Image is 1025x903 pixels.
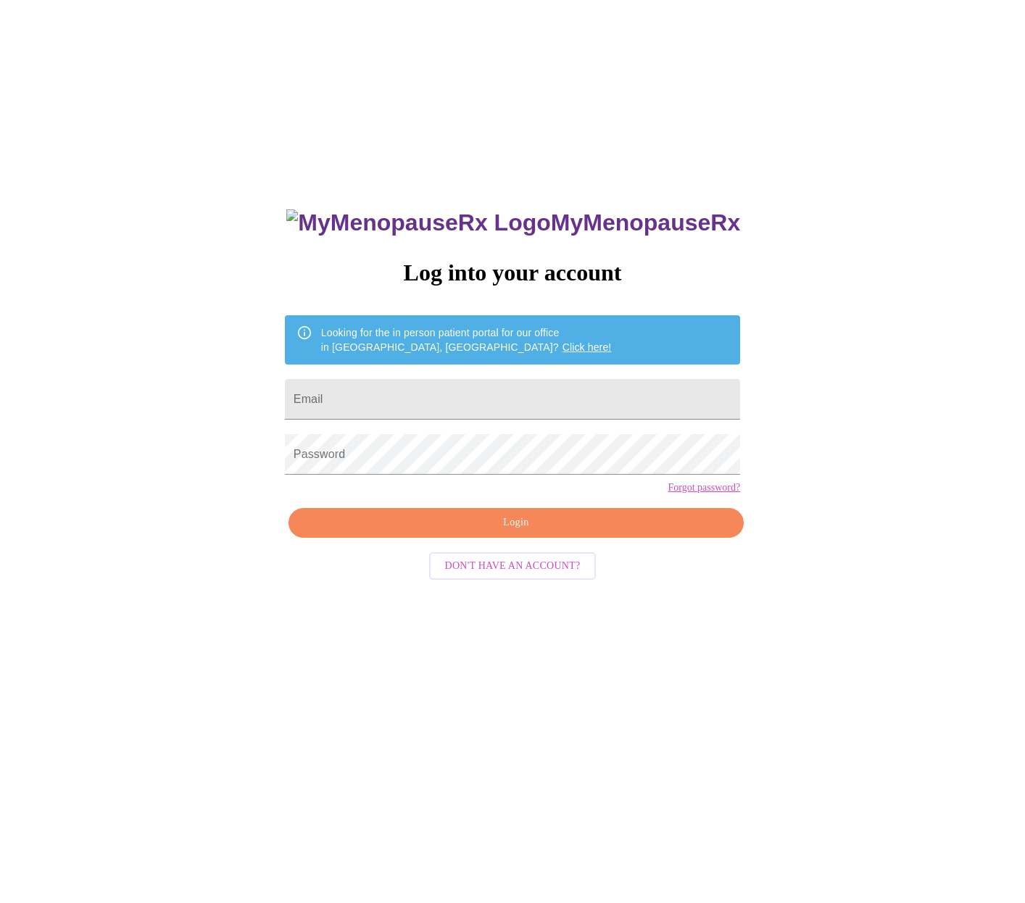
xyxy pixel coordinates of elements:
[321,320,612,360] div: Looking for the in person patient portal for our office in [GEOGRAPHIC_DATA], [GEOGRAPHIC_DATA]?
[289,508,744,538] button: Login
[286,209,550,236] img: MyMenopauseRx Logo
[429,552,597,580] button: Don't have an account?
[305,514,727,532] span: Login
[285,259,740,286] h3: Log into your account
[445,557,581,575] span: Don't have an account?
[286,209,740,236] h3: MyMenopauseRx
[426,559,600,571] a: Don't have an account?
[563,341,612,353] a: Click here!
[668,482,740,494] a: Forgot password?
